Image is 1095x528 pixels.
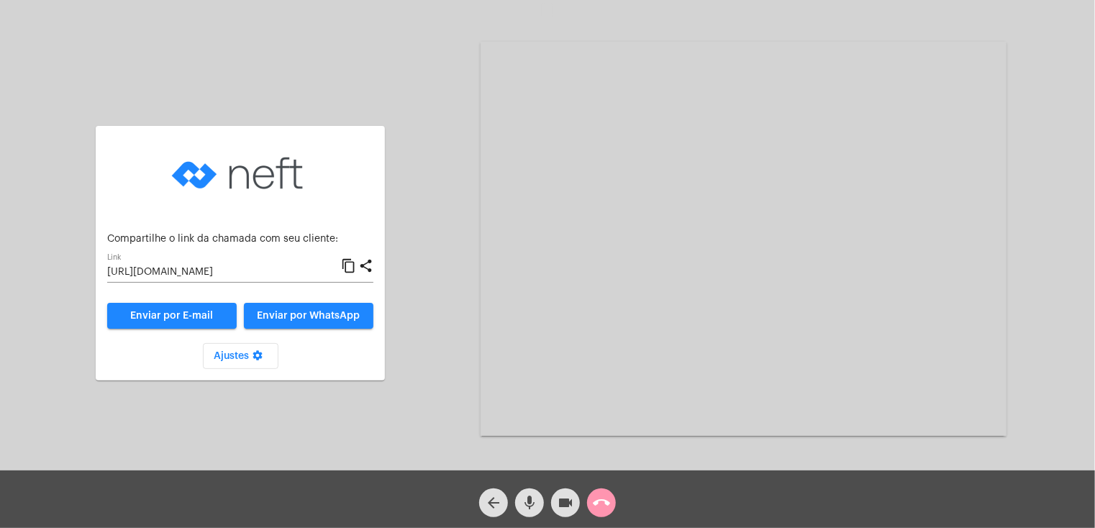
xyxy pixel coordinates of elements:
a: Enviar por E-mail [107,303,237,329]
mat-icon: share [358,258,373,275]
span: Enviar por E-mail [131,311,214,321]
img: logo-neft-novo-2.png [168,137,312,209]
button: Ajustes [203,343,278,369]
mat-icon: settings [250,350,267,367]
mat-icon: mic [521,494,538,511]
mat-icon: call_end [593,494,610,511]
button: Enviar por WhatsApp [244,303,373,329]
mat-icon: content_copy [341,258,356,275]
p: Compartilhe o link da chamada com seu cliente: [107,234,373,245]
span: Ajustes [214,351,267,361]
span: Enviar por WhatsApp [258,311,360,321]
mat-icon: videocam [557,494,574,511]
mat-icon: arrow_back [485,494,502,511]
